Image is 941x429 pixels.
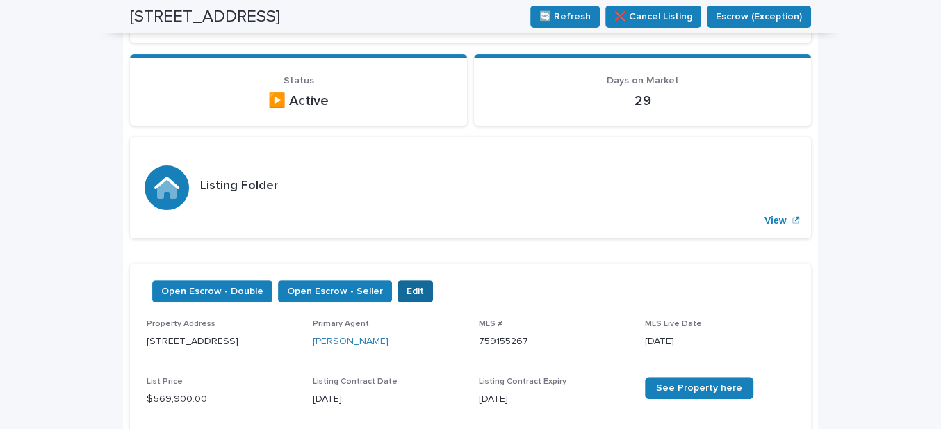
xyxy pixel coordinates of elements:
span: Open Escrow - Double [161,284,263,298]
a: See Property here [645,377,753,399]
span: ❌ Cancel Listing [614,10,692,24]
a: [PERSON_NAME] [313,334,388,349]
p: $ 569,900.00 [147,392,296,407]
p: ▶️ Active [147,92,450,109]
span: Edit [407,284,424,298]
span: Days on Market [607,76,679,86]
button: Open Escrow - Double [152,280,272,302]
span: Listing Contract Expiry [479,378,566,386]
p: 759155267 [479,334,628,349]
p: 29 [491,92,794,109]
button: ❌ Cancel Listing [605,6,701,28]
h2: [STREET_ADDRESS] [130,7,280,27]
span: Primary Agent [313,320,369,328]
p: [DATE] [313,392,462,407]
p: View [764,215,787,227]
span: List Price [147,378,183,386]
span: See Property here [656,383,742,393]
span: MLS Live Date [645,320,702,328]
button: Escrow (Exception) [707,6,811,28]
button: 🔄 Refresh [530,6,600,28]
span: Escrow (Exception) [716,10,802,24]
span: Listing Contract Date [313,378,398,386]
span: Open Escrow - Seller [287,284,383,298]
span: MLS # [479,320,502,328]
p: [STREET_ADDRESS] [147,334,296,349]
span: 🔄 Refresh [539,10,591,24]
span: Status [284,76,314,86]
p: [DATE] [645,334,794,349]
button: Open Escrow - Seller [278,280,392,302]
a: View [130,137,811,238]
button: Edit [398,280,433,302]
p: [DATE] [479,392,628,407]
h3: Listing Folder [200,179,278,194]
span: Property Address [147,320,215,328]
